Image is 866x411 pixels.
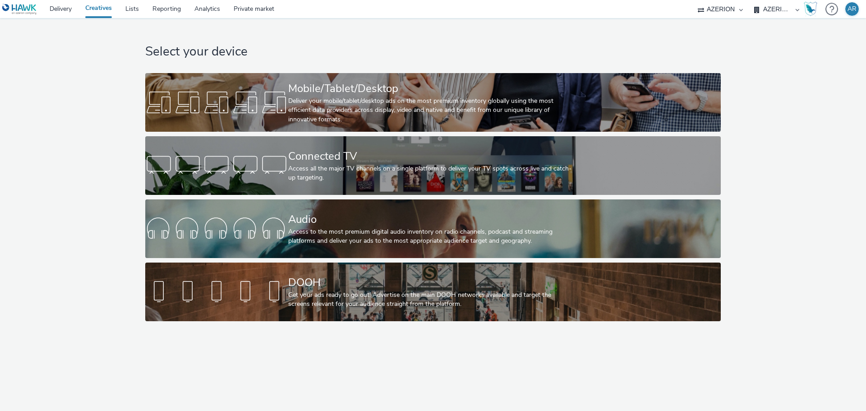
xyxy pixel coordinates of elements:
[288,275,574,291] div: DOOH
[145,263,720,321] a: DOOHGet your ads ready to go out! Advertise on the main DOOH networks available and target the sc...
[288,164,574,183] div: Access all the major TV channels on a single platform to deliver your TV spots across live and ca...
[145,136,720,195] a: Connected TVAccess all the major TV channels on a single platform to deliver your TV spots across...
[288,148,574,164] div: Connected TV
[288,227,574,246] div: Access to the most premium digital audio inventory on radio channels, podcast and streaming platf...
[288,291,574,309] div: Get your ads ready to go out! Advertise on the main DOOH networks available and target the screen...
[2,4,37,15] img: undefined Logo
[288,212,574,227] div: Audio
[288,81,574,97] div: Mobile/Tablet/Desktop
[145,199,720,258] a: AudioAccess to the most premium digital audio inventory on radio channels, podcast and streaming ...
[145,73,720,132] a: Mobile/Tablet/DesktopDeliver your mobile/tablet/desktop ads on the most premium inventory globall...
[848,2,857,16] div: AR
[288,97,574,124] div: Deliver your mobile/tablet/desktop ads on the most premium inventory globally using the most effi...
[804,2,817,16] img: Hawk Academy
[145,43,720,60] h1: Select your device
[804,2,821,16] a: Hawk Academy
